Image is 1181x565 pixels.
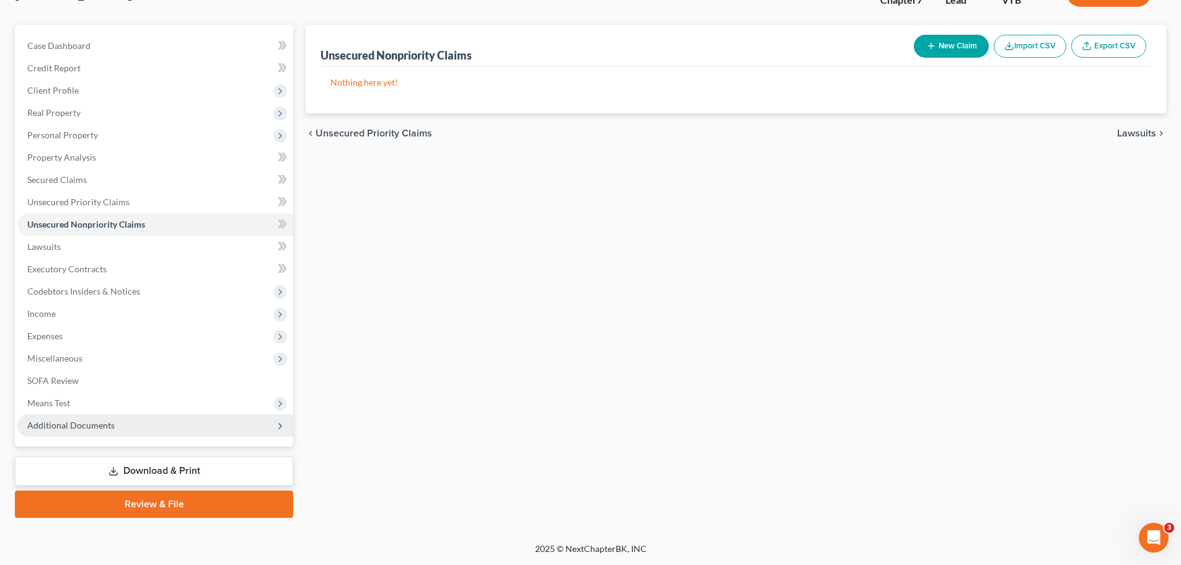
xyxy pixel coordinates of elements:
span: SOFA Review [27,375,79,386]
i: chevron_right [1156,128,1166,138]
a: Lawsuits [17,236,293,258]
span: Codebtors Insiders & Notices [27,286,140,296]
a: Unsecured Nonpriority Claims [17,213,293,236]
span: Personal Property [27,130,98,140]
span: Additional Documents [27,420,115,430]
span: Unsecured Priority Claims [316,128,432,138]
p: Nothing here yet! [330,76,1141,89]
a: Case Dashboard [17,35,293,57]
span: Expenses [27,331,63,341]
span: Unsecured Nonpriority Claims [27,219,145,229]
a: Secured Claims [17,169,293,191]
a: Unsecured Priority Claims [17,191,293,213]
span: Credit Report [27,63,81,73]
button: New Claim [914,35,989,58]
span: Client Profile [27,85,79,96]
span: Lawsuits [1117,128,1156,138]
span: Case Dashboard [27,40,91,51]
span: Income [27,308,56,319]
a: SOFA Review [17,370,293,392]
span: Unsecured Priority Claims [27,197,130,207]
iframe: Intercom live chat [1139,523,1169,553]
span: Executory Contracts [27,264,107,274]
span: Lawsuits [27,241,61,252]
a: Download & Print [15,456,293,486]
button: Lawsuits chevron_right [1117,128,1166,138]
button: chevron_left Unsecured Priority Claims [306,128,432,138]
span: Property Analysis [27,152,96,162]
a: Export CSV [1071,35,1146,58]
span: Real Property [27,107,81,118]
a: Credit Report [17,57,293,79]
a: Review & File [15,491,293,518]
a: Executory Contracts [17,258,293,280]
div: Unsecured Nonpriority Claims [321,48,472,63]
span: Miscellaneous [27,353,82,363]
div: 2025 © NextChapterBK, INC [237,543,944,565]
span: Secured Claims [27,174,87,185]
span: Means Test [27,398,70,408]
button: Import CSV [994,35,1066,58]
i: chevron_left [306,128,316,138]
a: Property Analysis [17,146,293,169]
span: 3 [1164,523,1174,533]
